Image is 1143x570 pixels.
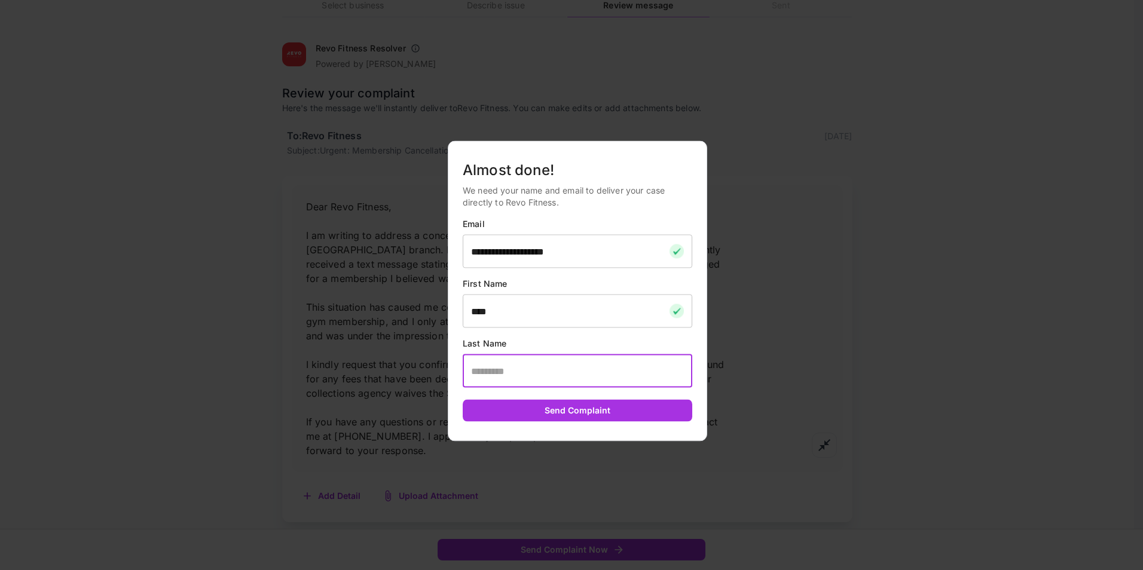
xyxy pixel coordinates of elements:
img: checkmark [670,244,684,259]
p: Last Name [463,338,692,350]
p: Email [463,218,692,230]
button: Send Complaint [463,400,692,422]
h5: Almost done! [463,161,692,180]
img: checkmark [670,304,684,318]
p: First Name [463,278,692,290]
p: We need your name and email to deliver your case directly to Revo Fitness. [463,185,692,209]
